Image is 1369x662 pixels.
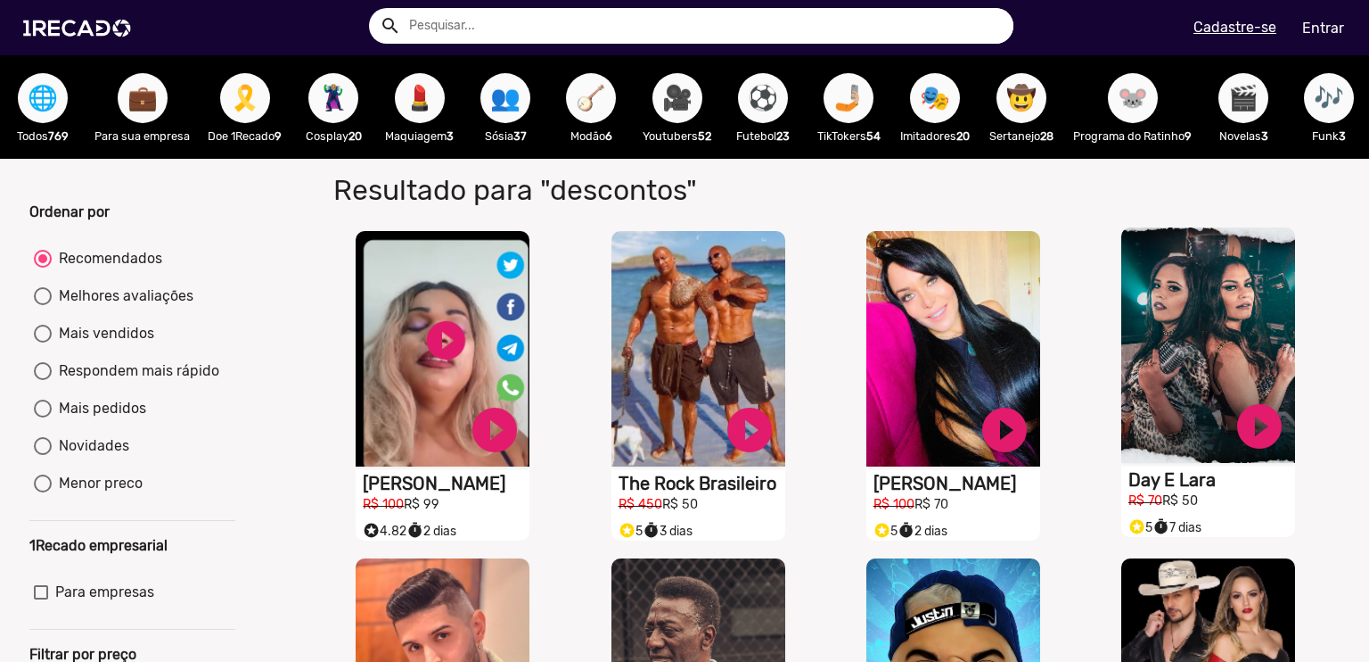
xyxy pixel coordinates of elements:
small: R$ 100 [363,497,404,512]
p: Cosplay [299,128,367,145]
span: 🪕 [576,73,606,123]
video: S1RECADO vídeos dedicados para fãs e empresas [1121,228,1295,463]
p: Sósia [471,128,539,145]
span: 👥 [490,73,521,123]
p: Para sua empresa [94,128,190,145]
b: Ordenar por [29,203,110,220]
button: 🤠 [996,73,1046,123]
span: 2 dias [406,524,456,539]
button: 🎶 [1304,73,1354,123]
span: ⚽ [748,73,778,123]
small: timer [406,522,423,539]
b: 20 [348,129,362,143]
p: Novelas [1209,128,1277,145]
small: stars [1128,518,1145,535]
b: 54 [866,129,881,143]
button: 🎥 [652,73,702,123]
video: S1RECADO vídeos dedicados para fãs e empresas [356,231,529,467]
b: 37 [513,129,527,143]
i: Selo super talento [619,517,635,539]
i: Selo super talento [873,517,890,539]
i: Selo super talento [363,517,380,539]
h1: Day E Lara [1128,469,1295,491]
span: 7 dias [1152,520,1201,535]
small: R$ 100 [873,497,914,512]
p: Sertanejo [988,128,1055,145]
div: Recomendados [52,248,162,269]
button: 🐭 [1108,73,1158,123]
b: 9 [1185,129,1192,143]
a: play_circle_filled [723,403,776,457]
span: 2 dias [898,524,947,539]
button: 💼 [118,73,168,123]
i: Selo super talento [1128,514,1145,535]
h1: The Rock Brasileiro [619,473,785,494]
a: play_circle_filled [978,403,1031,457]
b: 3 [1339,129,1346,143]
small: R$ 50 [1162,493,1198,509]
div: Novidades [52,435,129,457]
span: 4.82 [363,524,406,539]
button: 🪕 [566,73,616,123]
h1: [PERSON_NAME] [873,473,1040,494]
div: Melhores avaliações [52,285,193,307]
a: Entrar [1291,12,1356,44]
span: 🎭 [920,73,950,123]
button: 🎭 [910,73,960,123]
b: 3 [447,129,454,143]
small: stars [619,522,635,539]
small: stars [363,522,380,539]
mat-icon: Example home icon [380,15,401,37]
a: play_circle_filled [468,403,521,457]
button: 🌐 [18,73,68,123]
small: timer [1152,518,1169,535]
span: 3 dias [643,524,693,539]
small: timer [898,522,914,539]
small: R$ 450 [619,497,662,512]
button: 👥 [480,73,530,123]
b: 28 [1040,129,1053,143]
div: Menor preco [52,473,143,494]
p: Programa do Ratinho [1073,128,1192,145]
button: 💄 [395,73,445,123]
span: 🎥 [662,73,693,123]
span: Para empresas [55,582,154,603]
b: 52 [698,129,711,143]
p: Imitadores [900,128,970,145]
span: 🤳🏼 [833,73,864,123]
p: Futebol [729,128,797,145]
b: 6 [605,129,612,143]
b: 3 [1261,129,1268,143]
u: Cadastre-se [1193,19,1276,36]
span: 5 [1128,520,1152,535]
small: R$ 99 [404,497,439,512]
b: 20 [956,129,970,143]
p: Todos [9,128,77,145]
span: 🎬 [1228,73,1258,123]
p: Modão [557,128,625,145]
small: R$ 70 [1128,493,1162,509]
i: timer [643,517,660,539]
h1: Resultado para "descontos" [320,173,991,207]
div: Mais vendidos [52,323,154,344]
h1: [PERSON_NAME] [363,473,529,494]
button: 🎗️ [220,73,270,123]
video: S1RECADO vídeos dedicados para fãs e empresas [866,231,1040,467]
video: S1RECADO vídeos dedicados para fãs e empresas [611,231,785,467]
p: Maquiagem [385,128,454,145]
p: Doe 1Recado [208,128,282,145]
span: 🐭 [1118,73,1148,123]
button: 🎬 [1218,73,1268,123]
i: timer [1152,514,1169,535]
p: Youtubers [643,128,711,145]
button: ⚽ [738,73,788,123]
b: 9 [275,129,282,143]
small: timer [643,522,660,539]
span: 🎶 [1314,73,1344,123]
span: 💄 [405,73,435,123]
small: stars [873,522,890,539]
button: Example home icon [373,9,405,40]
small: R$ 70 [914,497,948,512]
b: 23 [776,129,790,143]
span: 5 [873,524,898,539]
